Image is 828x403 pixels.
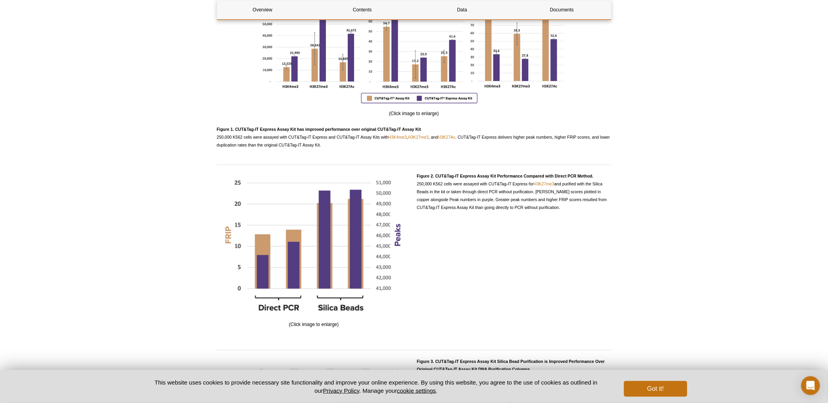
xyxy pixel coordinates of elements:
[217,127,610,147] span: 250,000 K562 cells were assayed with CUT&Tag-IT Express and CUT&Tag-IT Assay Kits with , , and . ...
[417,174,607,210] span: 250,000 K562 cells were assayed with CUT&Tag-IT Express for and purified with the Silica Beads in...
[217,127,421,132] strong: Figure 1. CUT&Tag-IT Express Assay Kit has improved performance over original CUT&Tag-IT Assay Kit
[801,376,820,395] div: Open Intercom Messenger
[388,135,407,139] a: H3K4me3
[217,0,308,19] a: Overview
[517,0,608,19] a: Documents
[217,172,411,329] div: (Click image to enlarge)
[417,174,594,178] strong: Figure 2. CUT&Tag-IT Express Assay Kit Performance Compared with Direct PCR Method.
[397,387,436,394] button: cookie settings
[408,135,429,139] a: H3K27me3
[217,172,411,319] img: CUT&Tag-IT Express Assay Kit Performance
[534,181,554,186] a: H3K27me3
[417,359,605,372] strong: Figure 3. CUT&Tag-IT Express Assay Kit Silica Bead Purification is Improved Performance Over Orig...
[141,378,611,395] p: This website uses cookies to provide necessary site functionality and improve your online experie...
[417,0,508,19] a: Data
[317,0,408,19] a: Contents
[624,381,687,397] button: Got it!
[438,135,455,139] a: H3K27Ac
[323,387,359,394] a: Privacy Policy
